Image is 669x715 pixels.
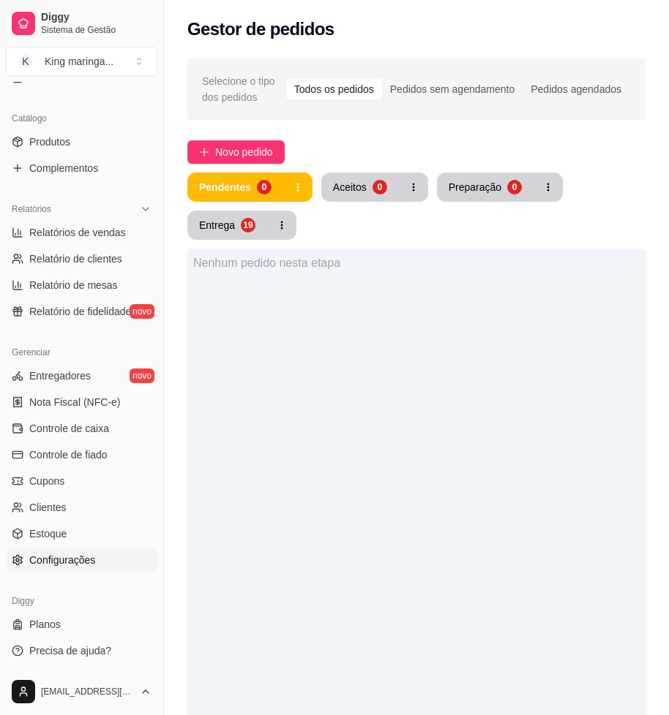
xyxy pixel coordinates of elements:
div: 0 [373,180,387,194]
a: Produtos [6,130,157,154]
div: King maringa ... [45,54,113,69]
a: Relatório de mesas [6,273,157,297]
a: Cupons [6,469,157,493]
a: Entregadoresnovo [6,364,157,387]
button: Preparação0 [437,173,534,202]
div: Aceitos [333,180,367,194]
div: Entrega [199,218,235,232]
span: K [18,54,33,69]
a: Relatório de fidelidadenovo [6,300,157,323]
div: Catálogo [6,107,157,130]
a: Configurações [6,548,157,572]
span: Sistema de Gestão [41,24,152,36]
a: Estoque [6,522,157,545]
div: 0 [507,180,522,194]
span: Diggy [41,11,152,24]
span: Complementos [29,161,98,175]
span: [EMAIL_ADDRESS][DOMAIN_NAME] [41,686,134,697]
a: Clientes [6,496,157,519]
span: Entregadores [29,368,91,383]
span: Relatórios de vendas [29,225,126,240]
span: plus [199,147,209,157]
button: Novo pedido [187,140,285,164]
div: Pedidos sem agendamento [382,79,523,99]
span: Produtos [29,135,70,149]
a: Relatório de clientes [6,247,157,271]
div: Diggy [6,589,157,613]
a: Precisa de ajuda? [6,639,157,662]
span: Configurações [29,553,95,567]
a: Planos [6,613,157,636]
button: Pendentes0 [187,173,283,202]
span: Clientes [29,500,67,515]
div: Pedidos agendados [523,79,629,99]
div: Gerenciar [6,341,157,364]
span: Novo pedido [215,144,273,160]
span: Planos [29,617,61,632]
div: Preparação [449,180,501,194]
h2: Gestor de pedidos [187,18,334,41]
span: Relatório de fidelidade [29,304,131,319]
span: Cupons [29,474,64,488]
button: Entrega19 [187,211,267,240]
span: Controle de caixa [29,421,109,436]
span: Selecione o tipo dos pedidos [202,73,285,105]
button: [EMAIL_ADDRESS][DOMAIN_NAME] [6,674,157,709]
span: Estoque [29,526,67,541]
span: Relatórios [12,203,51,215]
span: Relatório de mesas [29,278,118,292]
div: 19 [241,218,255,232]
div: Pendentes [199,180,251,194]
div: 0 [257,180,272,194]
span: Relatório de clientes [29,251,122,266]
span: Nota Fiscal (NFC-e) [29,395,120,409]
div: Nenhum pedido nesta etapa [193,254,640,272]
span: Controle de fiado [29,447,108,462]
a: Controle de caixa [6,417,157,440]
button: Select a team [6,47,157,76]
a: Complementos [6,156,157,180]
a: Relatórios de vendas [6,221,157,244]
button: Aceitos0 [321,173,399,202]
span: Precisa de ajuda? [29,643,111,658]
a: DiggySistema de Gestão [6,6,157,41]
a: Controle de fiado [6,443,157,466]
div: Todos os pedidos [286,79,382,99]
a: Nota Fiscal (NFC-e) [6,390,157,414]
